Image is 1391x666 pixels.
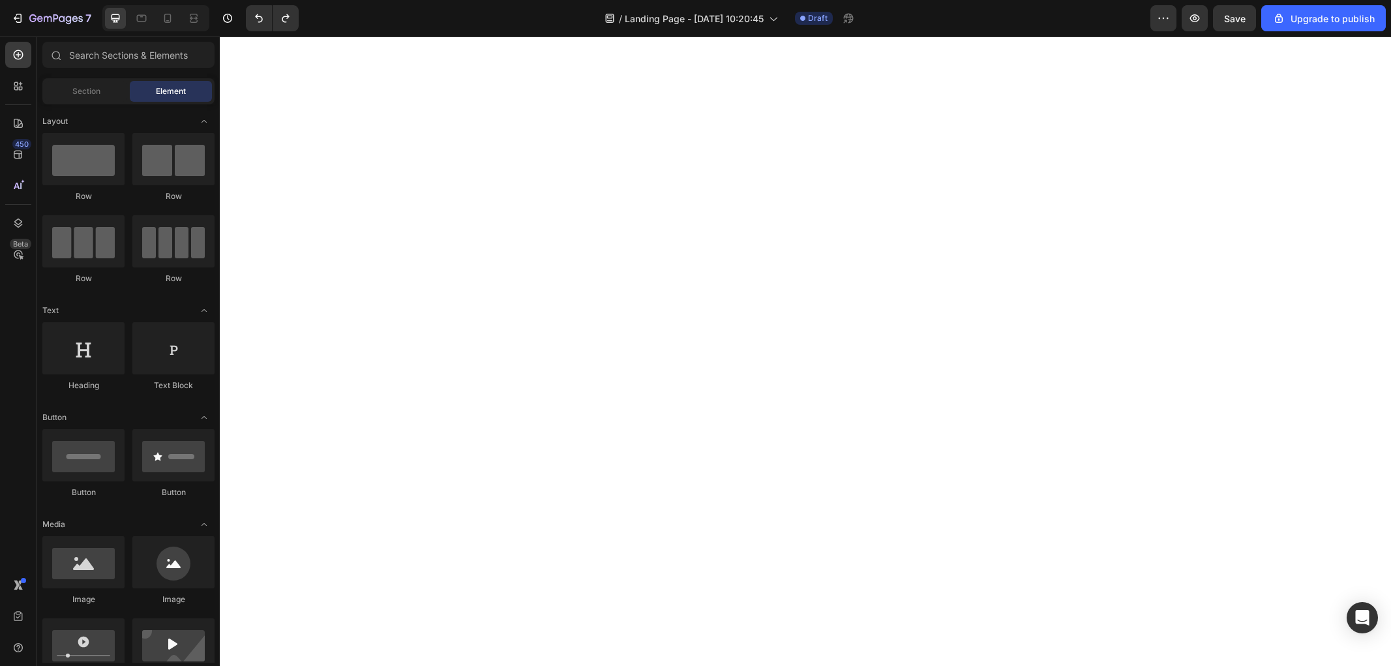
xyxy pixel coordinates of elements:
span: Landing Page - [DATE] 10:20:45 [625,12,764,25]
span: Toggle open [194,111,215,132]
div: Heading [42,380,125,391]
span: Section [72,85,100,97]
span: Toggle open [194,300,215,321]
span: Element [156,85,186,97]
span: Save [1224,13,1246,24]
span: / [619,12,622,25]
button: Save [1213,5,1256,31]
p: 7 [85,10,91,26]
div: Open Intercom Messenger [1347,602,1378,633]
div: Image [132,594,215,605]
div: Upgrade to publish [1272,12,1375,25]
span: Toggle open [194,514,215,535]
div: Row [132,273,215,284]
div: Row [42,190,125,202]
div: 450 [12,139,31,149]
div: Button [132,487,215,498]
span: Layout [42,115,68,127]
div: Button [42,487,125,498]
span: Toggle open [194,407,215,428]
div: Row [132,190,215,202]
div: Beta [10,239,31,249]
div: Row [42,273,125,284]
span: Draft [808,12,828,24]
button: 7 [5,5,97,31]
iframe: Design area [220,37,1391,666]
div: Undo/Redo [246,5,299,31]
span: Text [42,305,59,316]
div: Text Block [132,380,215,391]
div: Image [42,594,125,605]
button: Upgrade to publish [1261,5,1386,31]
span: Media [42,519,65,530]
input: Search Sections & Elements [42,42,215,68]
span: Button [42,412,67,423]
